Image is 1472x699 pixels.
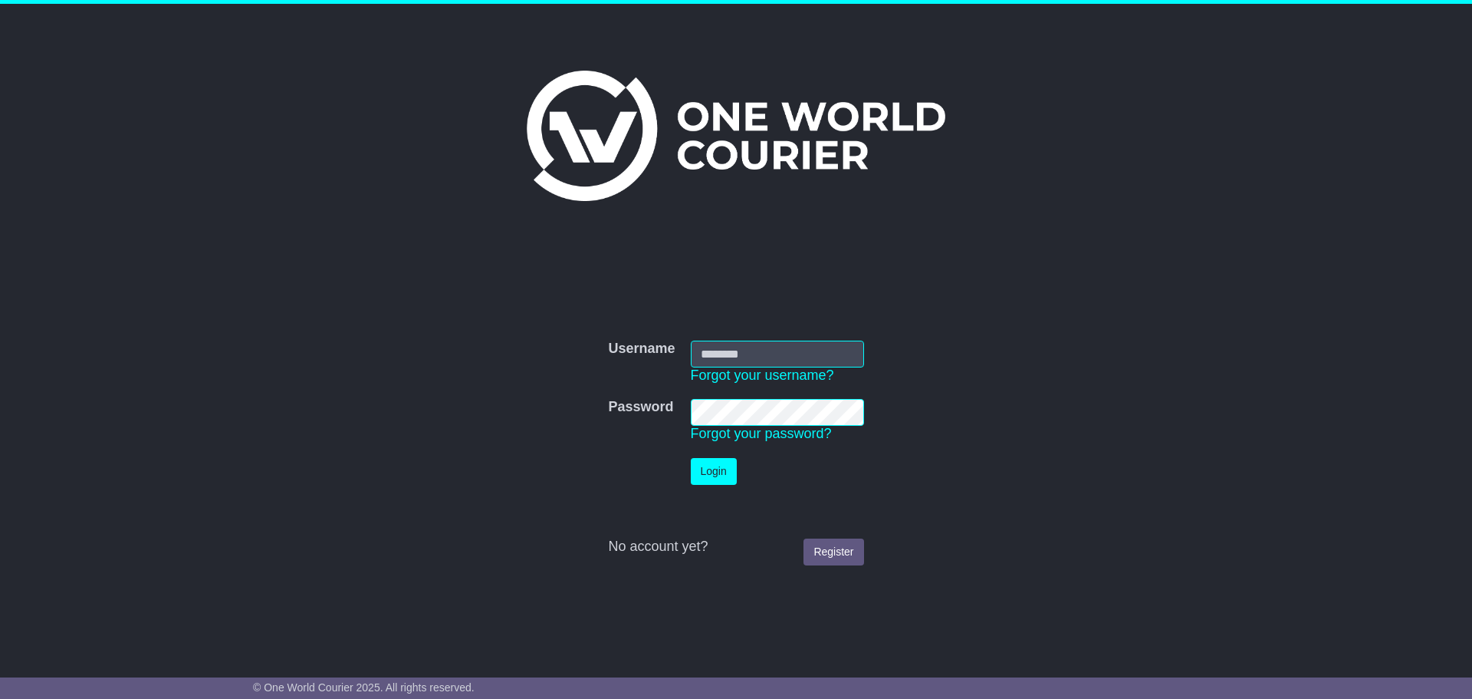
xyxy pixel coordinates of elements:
a: Forgot your username? [691,368,834,383]
label: Password [608,399,673,416]
img: One World [527,71,945,201]
span: © One World Courier 2025. All rights reserved. [253,681,475,694]
button: Login [691,458,737,485]
a: Forgot your password? [691,426,832,441]
label: Username [608,341,675,358]
a: Register [803,539,863,565]
div: No account yet? [608,539,863,556]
